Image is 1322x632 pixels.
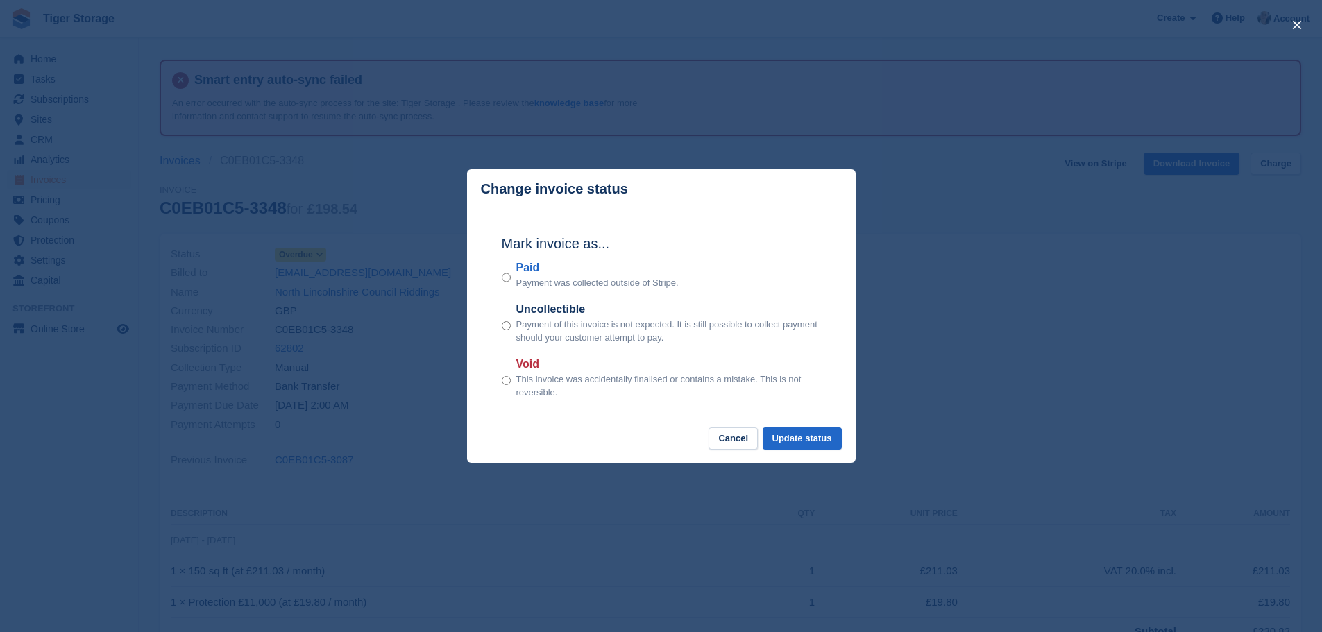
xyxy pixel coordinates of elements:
[709,427,758,450] button: Cancel
[1286,14,1308,36] button: close
[516,373,821,400] p: This invoice was accidentally finalised or contains a mistake. This is not reversible.
[763,427,842,450] button: Update status
[516,356,821,373] label: Void
[481,181,628,197] p: Change invoice status
[516,276,679,290] p: Payment was collected outside of Stripe.
[516,318,821,345] p: Payment of this invoice is not expected. It is still possible to collect payment should your cust...
[516,301,821,318] label: Uncollectible
[516,259,679,276] label: Paid
[502,233,821,254] h2: Mark invoice as...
